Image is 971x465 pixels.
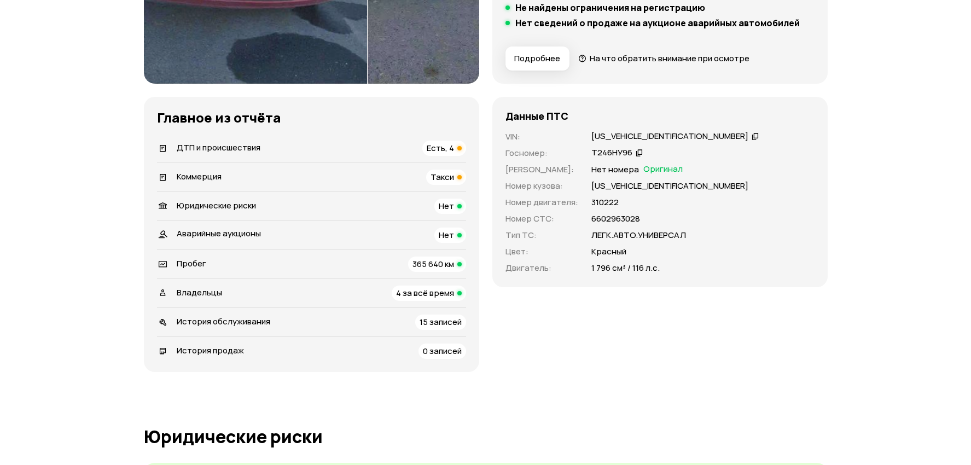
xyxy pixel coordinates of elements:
span: На что обратить внимание при осмотре [590,53,749,64]
span: Коммерция [177,171,222,182]
span: Владельцы [177,287,222,298]
h4: Данные ПТС [505,110,568,122]
span: 365 640 км [412,258,454,270]
span: Аварийные аукционы [177,228,261,239]
span: Пробег [177,258,206,269]
div: [US_VEHICLE_IDENTIFICATION_NUMBER] [591,131,748,142]
p: VIN : [505,131,578,143]
span: История обслуживания [177,316,270,327]
p: Номер СТС : [505,213,578,225]
span: Нет [439,229,454,241]
p: Красный [591,246,626,258]
span: Оригинал [643,164,683,176]
h5: Нет сведений о продаже на аукционе аварийных автомобилей [515,18,800,28]
span: 15 записей [420,316,462,328]
span: Такси [431,171,454,183]
button: Подробнее [505,47,569,71]
span: История продаж [177,345,244,356]
span: 4 за всё время [396,287,454,299]
span: ДТП и происшествия [177,142,260,153]
h1: Юридические риски [144,427,828,446]
a: На что обратить внимание при осмотре [578,53,750,64]
p: Тип ТС : [505,229,578,241]
p: Нет номера [591,164,639,176]
p: 6602963028 [591,213,640,225]
span: Есть, 4 [427,142,454,154]
h3: Главное из отчёта [157,110,466,125]
p: Номер кузова : [505,180,578,192]
span: 0 записей [423,345,462,357]
span: Нет [439,200,454,212]
p: [PERSON_NAME] : [505,164,578,176]
span: Подробнее [514,53,560,64]
p: Госномер : [505,147,578,159]
p: [US_VEHICLE_IDENTIFICATION_NUMBER] [591,180,748,192]
p: Двигатель : [505,262,578,274]
p: 310222 [591,196,619,208]
div: Т246НУ96 [591,147,632,159]
span: Юридические риски [177,200,256,211]
p: 1 796 см³ / 116 л.с. [591,262,660,274]
h5: Не найдены ограничения на регистрацию [515,2,705,13]
p: Номер двигателя : [505,196,578,208]
p: Цвет : [505,246,578,258]
p: ЛЕГК.АВТО.УНИВЕРСАЛ [591,229,686,241]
